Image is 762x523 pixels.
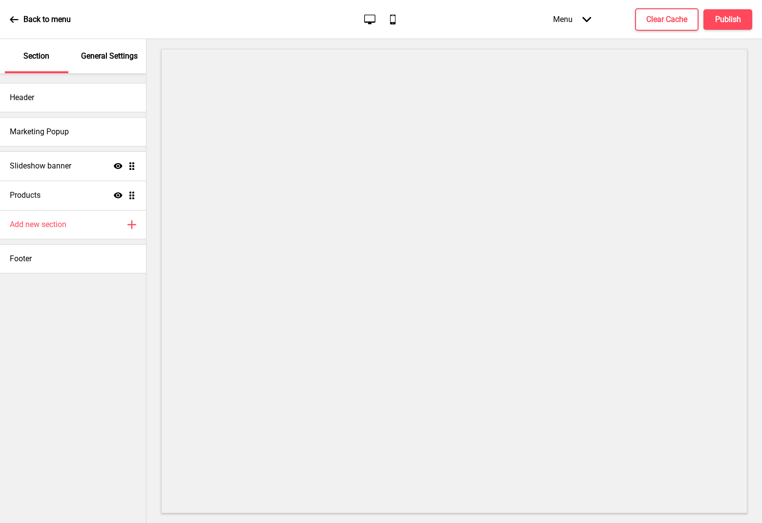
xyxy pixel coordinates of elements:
button: Clear Cache [635,8,699,31]
p: Section [23,51,49,62]
h4: Footer [10,253,32,264]
button: Publish [703,9,752,30]
h4: Slideshow banner [10,161,71,171]
h4: Publish [715,14,741,25]
p: Back to menu [23,14,71,25]
h4: Header [10,92,34,103]
h4: Marketing Popup [10,126,69,137]
h4: Products [10,190,41,201]
h4: Add new section [10,219,66,230]
div: Menu [543,5,601,34]
p: General Settings [81,51,138,62]
a: Back to menu [10,6,71,33]
h4: Clear Cache [646,14,687,25]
